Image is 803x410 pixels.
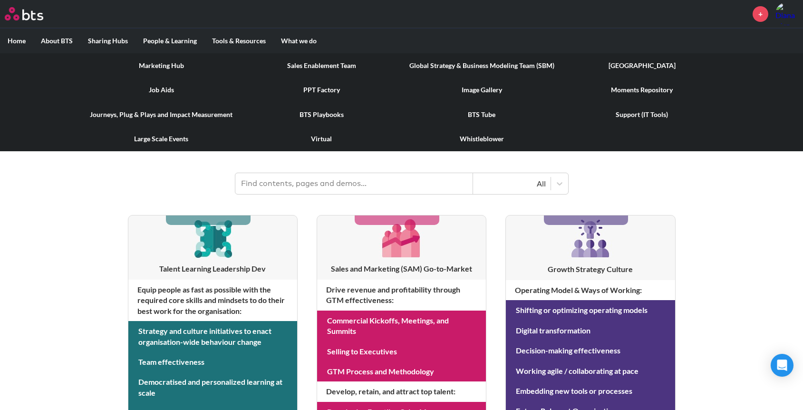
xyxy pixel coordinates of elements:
[317,381,486,401] h4: Develop, retain, and attract top talent :
[379,215,424,261] img: [object Object]
[753,6,768,22] a: +
[478,178,546,189] div: All
[775,2,798,25] a: Profile
[506,280,675,300] h4: Operating Model & Ways of Working :
[80,29,135,53] label: Sharing Hubs
[317,280,486,311] h4: Drive revenue and profitability through GTM effectiveness :
[771,354,793,377] div: Open Intercom Messenger
[135,29,204,53] label: People & Learning
[128,264,297,274] h3: Talent Learning Leadership Dev
[506,264,675,274] h3: Growth Strategy Culture
[273,29,324,53] label: What we do
[317,264,486,274] h3: Sales and Marketing (SAM) Go-to-Market
[5,7,61,20] a: Go home
[775,2,798,25] img: Diana Mendez
[204,29,273,53] label: Tools & Resources
[190,215,235,261] img: [object Object]
[33,29,80,53] label: About BTS
[235,173,473,194] input: Find contents, pages and demos...
[128,280,297,321] h4: Equip people as fast as possible with the required core skills and mindsets to do their best work...
[568,215,613,261] img: [object Object]
[5,7,43,20] img: BTS Logo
